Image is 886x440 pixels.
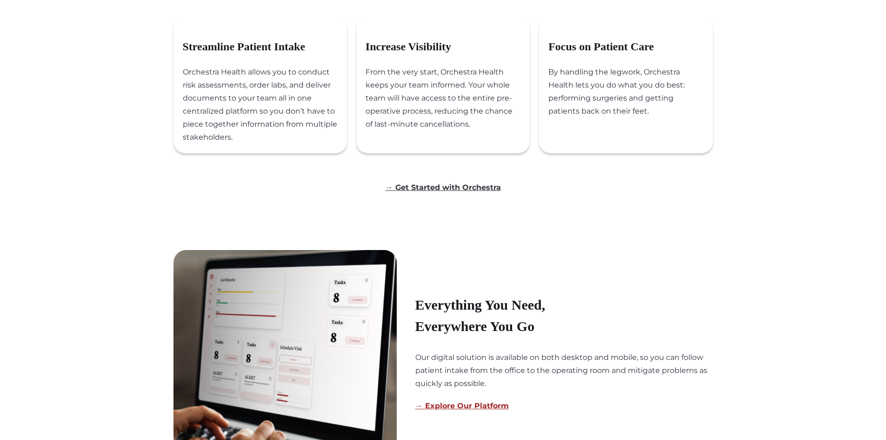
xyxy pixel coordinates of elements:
div: Our digital solution is available on both desktop and mobile, so you can follow patient intake fr... [415,351,713,390]
a: → Explore Our Platform [415,401,509,410]
a: → Get Started with Orchestra [386,183,501,192]
div: Orchestra Health allows you to conduct risk assessments, order labs, and deliver documents to you... [183,66,347,153]
h3: Streamline Patient Intake [183,40,347,54]
h3: Everything You Need, Everywhere You Go [415,294,594,337]
h3: Increase Visibility [366,40,530,54]
h3: Focus on Patient Care [548,40,713,54]
div: From the very start, Orchestra Health keeps your team informed. Your whole team will have access ... [366,66,530,140]
div: By handling the legwork, Orchestra Health lets you do what you do best: performing surgeries and ... [548,66,713,127]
